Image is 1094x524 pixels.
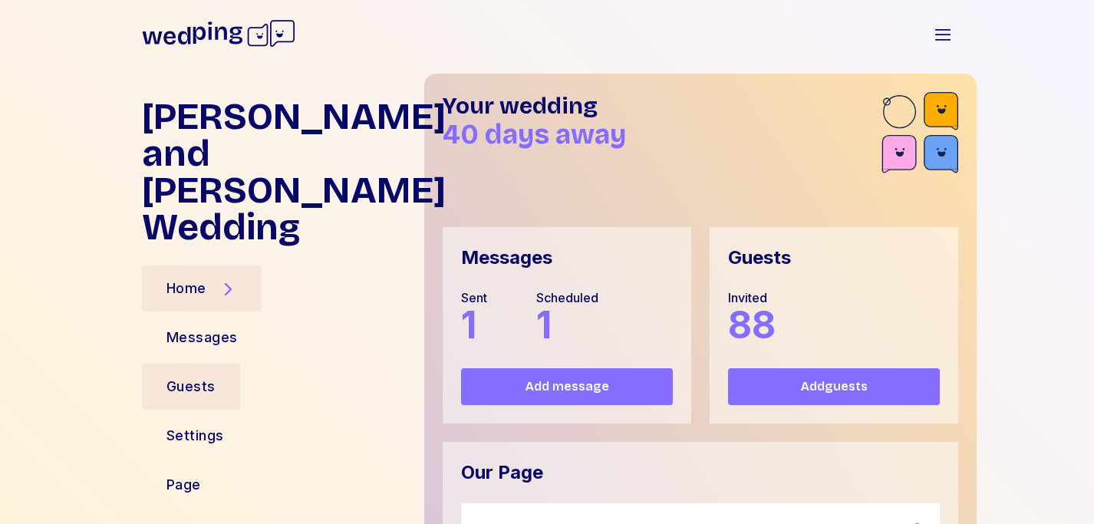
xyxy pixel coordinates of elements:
img: guest-accent-br.svg [881,92,958,178]
div: Home [166,278,206,299]
div: Invited [728,288,776,307]
div: Page [166,474,201,496]
div: Messages [461,246,552,270]
button: Addguests [728,368,940,405]
span: Add guests [801,377,868,396]
h1: [PERSON_NAME] and [PERSON_NAME] Wedding [142,98,412,246]
div: Messages [166,327,238,348]
div: Guests [166,376,216,397]
div: Sent [461,288,487,307]
span: 88 [728,302,776,348]
div: Scheduled [536,288,598,307]
div: Our Page [461,460,543,485]
span: 1 [461,302,476,348]
h1: Your wedding [443,92,881,120]
span: 1 [536,302,552,348]
span: 40 days away [443,118,626,151]
div: Settings [166,425,224,447]
button: Add message [461,368,673,405]
span: Add message [526,377,609,396]
div: Guests [728,246,791,270]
